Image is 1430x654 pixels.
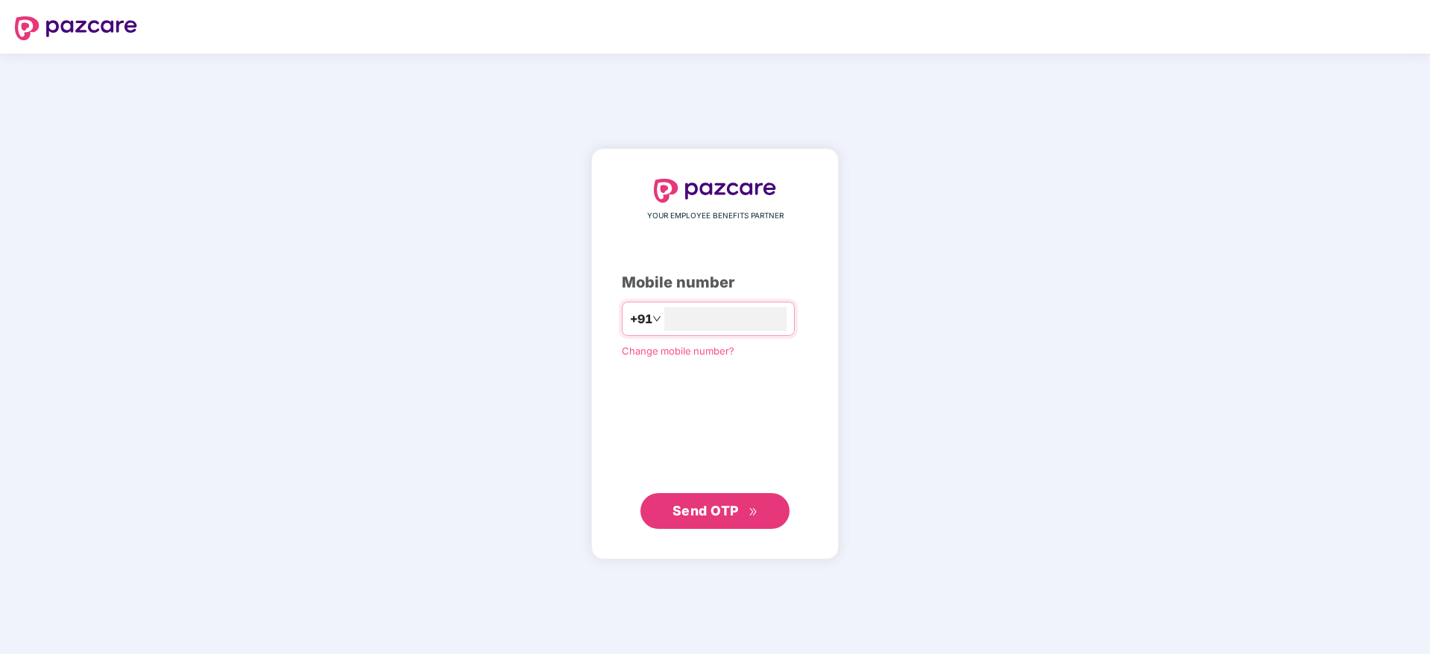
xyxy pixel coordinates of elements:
[640,493,790,529] button: Send OTPdouble-right
[652,314,661,323] span: down
[673,503,739,518] span: Send OTP
[630,310,652,328] span: +91
[622,345,734,357] a: Change mobile number?
[647,210,784,222] span: YOUR EMPLOYEE BENEFITS PARTNER
[622,271,808,294] div: Mobile number
[749,507,758,517] span: double-right
[654,179,776,203] img: logo
[15,16,137,40] img: logo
